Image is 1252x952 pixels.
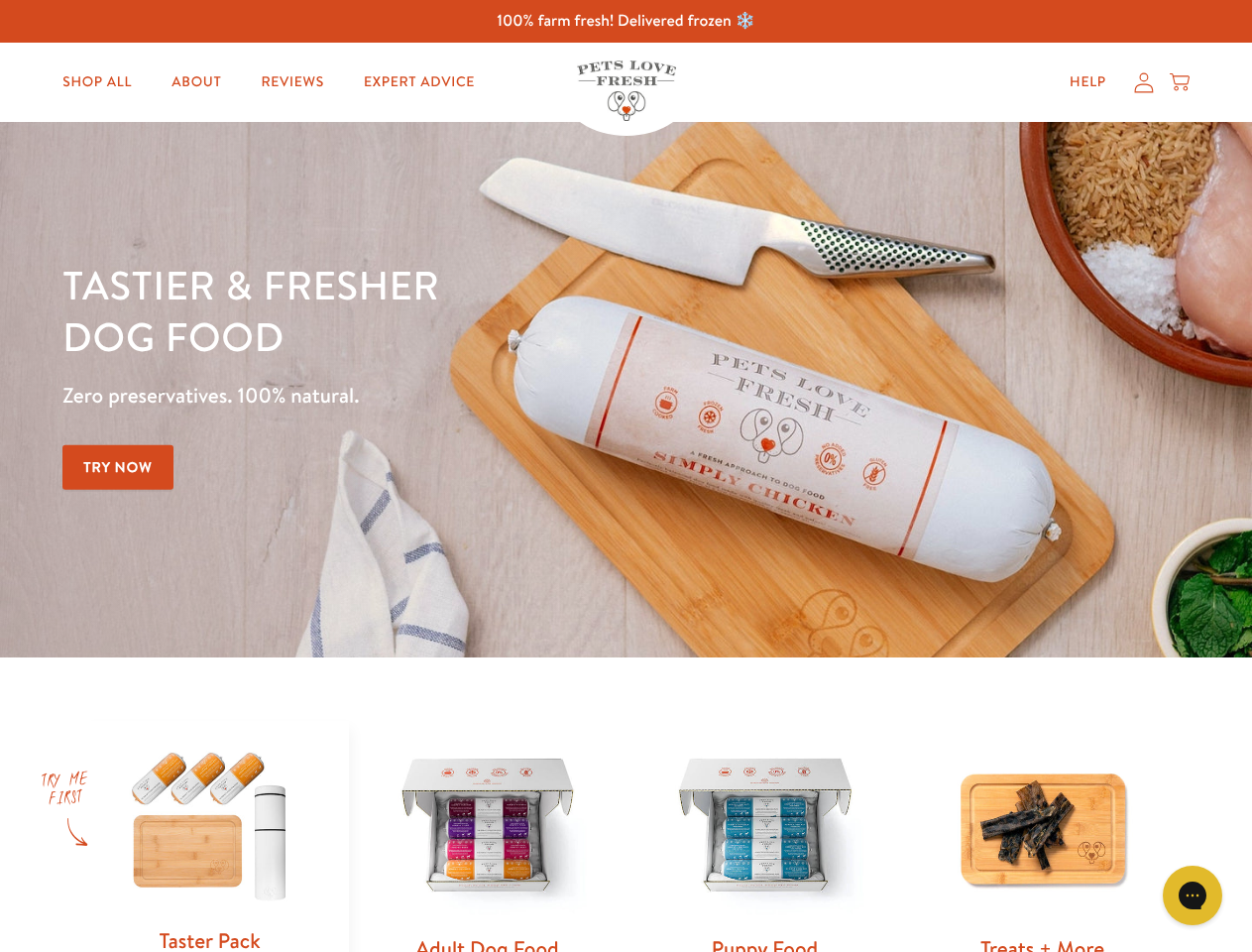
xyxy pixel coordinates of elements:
[47,62,148,102] a: Shop All
[156,62,237,102] a: About
[1153,859,1232,932] iframe: Gorgias live chat messenger
[62,378,814,414] p: Zero preservatives. 100% natural.
[348,62,491,102] a: Expert Advice
[245,62,339,102] a: Reviews
[62,259,814,362] h1: Tastier & fresher dog food
[577,60,676,121] img: Pets Love Fresh
[62,445,173,490] a: Try Now
[1054,62,1122,102] a: Help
